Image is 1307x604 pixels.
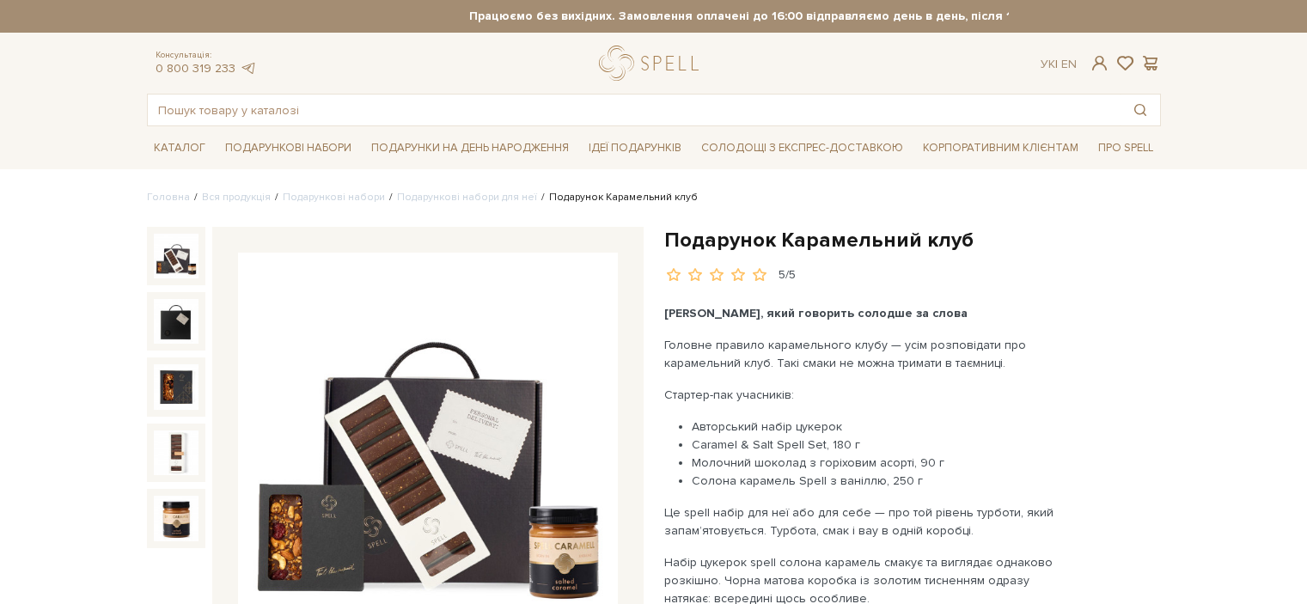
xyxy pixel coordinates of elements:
[397,191,537,204] a: Подарункові набори для неї
[147,135,212,162] span: Каталог
[692,454,1067,472] li: Молочний шоколад з горіховим асорті, 90 г
[154,299,198,344] img: Подарунок Карамельний клуб
[283,191,385,204] a: Подарункові набори
[779,267,796,284] div: 5/5
[692,418,1067,436] li: Авторський набір цукерок
[582,135,688,162] span: Ідеї подарунків
[692,436,1067,454] li: Caramel & Salt Spell Set, 180 г
[1055,57,1058,71] span: |
[154,234,198,278] img: Подарунок Карамельний клуб
[664,336,1067,372] p: Головне правило карамельного клубу — усім розповідати про карамельний клуб. Такі смаки не можна т...
[154,430,198,475] img: Подарунок Карамельний клуб
[1091,135,1160,162] span: Про Spell
[156,50,257,61] span: Консультація:
[218,135,358,162] span: Подарункові набори
[364,135,576,162] span: Подарунки на День народження
[1061,57,1077,71] a: En
[664,503,1067,540] p: Це spell набір для неї або для себе — про той рівень турботи, який запам’ятовується. Турбота, сма...
[664,227,1161,253] h1: Подарунок Карамельний клуб
[147,191,190,204] a: Головна
[692,472,1067,490] li: Солона карамель Spell з ваніллю, 250 г
[156,61,235,76] a: 0 800 319 233
[599,46,706,81] a: logo
[202,191,271,204] a: Вся продукція
[664,386,1067,404] p: Стартер-пак учасників:
[1121,95,1160,125] button: Пошук товару у каталозі
[154,364,198,409] img: Подарунок Карамельний клуб
[916,133,1085,162] a: Корпоративним клієнтам
[694,133,910,162] a: Солодощі з експрес-доставкою
[240,61,257,76] a: telegram
[148,95,1121,125] input: Пошук товару у каталозі
[154,496,198,540] img: Подарунок Карамельний клуб
[1041,57,1077,72] div: Ук
[537,190,698,205] li: Подарунок Карамельний клуб
[664,306,968,320] b: [PERSON_NAME], який говорить солодше за слова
